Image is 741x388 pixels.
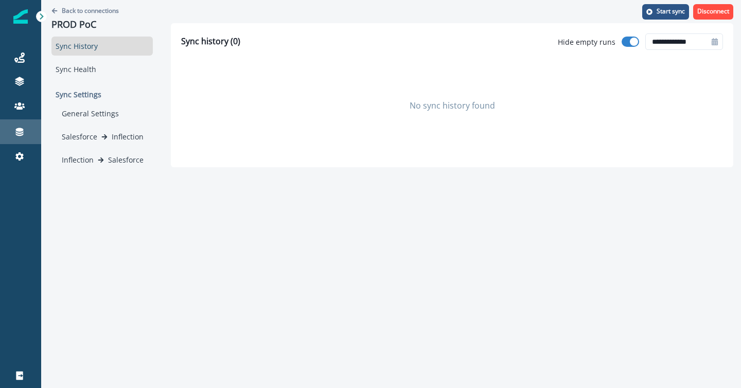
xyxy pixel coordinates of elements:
p: Hide empty runs [558,37,615,47]
button: Start sync [642,4,689,20]
p: Inflection [62,154,94,165]
p: Disconnect [697,8,729,15]
button: Go back [51,6,119,15]
div: General Settings [58,104,153,123]
h2: Sync history (0) [181,37,240,46]
div: Sync Health [51,60,153,79]
div: No sync history found [181,54,723,157]
p: Salesforce [108,154,144,165]
p: Salesforce [62,131,97,142]
p: Start sync [657,8,685,15]
p: Sync Settings [51,85,153,104]
div: Sync History [51,37,153,56]
p: PROD PoC [51,19,153,30]
button: Disconnect [693,4,733,20]
img: Inflection [13,9,28,24]
p: Back to connections [62,6,119,15]
p: Inflection [112,131,144,142]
